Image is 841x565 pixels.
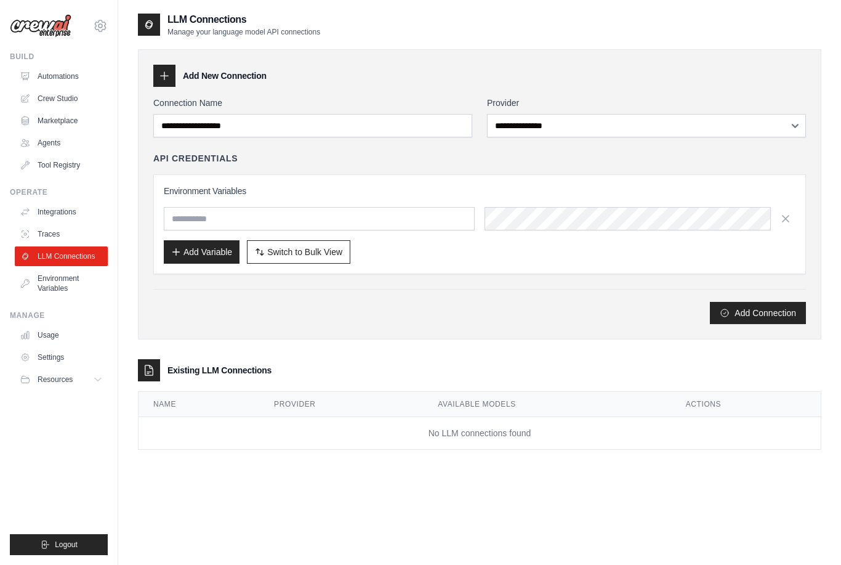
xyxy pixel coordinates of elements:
[164,240,239,264] button: Add Variable
[15,155,108,175] a: Tool Registry
[15,269,108,298] a: Environment Variables
[15,370,108,389] button: Resources
[247,240,350,264] button: Switch to Bulk View
[15,133,108,153] a: Agents
[710,302,806,324] button: Add Connection
[10,534,108,555] button: Logout
[139,417,821,450] td: No LLM connections found
[15,67,108,86] a: Automations
[167,27,320,37] p: Manage your language model API connections
[267,246,342,258] span: Switch to Bulk View
[139,392,259,417] th: Name
[487,97,806,109] label: Provider
[259,392,423,417] th: Provider
[15,111,108,131] a: Marketplace
[15,246,108,266] a: LLM Connections
[10,187,108,197] div: Operate
[15,89,108,108] a: Crew Studio
[15,348,108,367] a: Settings
[164,185,795,197] h3: Environment Variables
[10,52,108,62] div: Build
[423,392,670,417] th: Available Models
[183,70,267,82] h3: Add New Connection
[10,311,108,320] div: Manage
[10,14,71,38] img: Logo
[167,364,272,376] h3: Existing LLM Connections
[153,152,238,165] h4: API Credentials
[15,202,108,222] a: Integrations
[15,224,108,244] a: Traces
[153,97,472,109] label: Connection Name
[671,392,821,417] th: Actions
[15,325,108,345] a: Usage
[167,12,320,27] h2: LLM Connections
[55,540,78,550] span: Logout
[38,375,73,384] span: Resources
